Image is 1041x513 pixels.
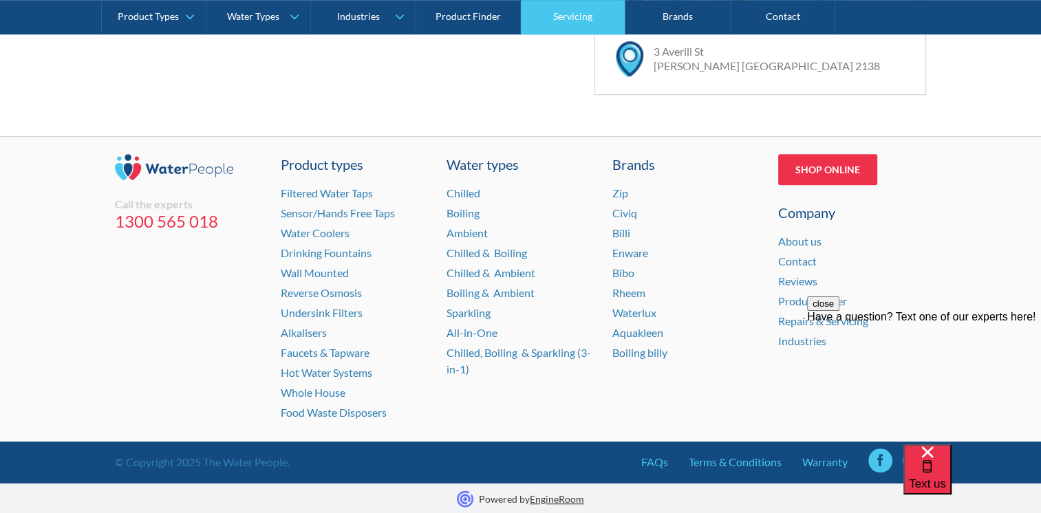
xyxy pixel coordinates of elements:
a: Waterlux [612,306,656,319]
a: Water Coolers [281,226,350,239]
a: Filtered Water Taps [281,186,373,199]
a: Billi [612,226,630,239]
a: Shop Online [778,154,877,185]
a: Hot Water Systems [281,366,372,379]
a: Sparkling [447,306,491,319]
a: Boiling & Ambient [447,286,535,299]
a: Aquakleen [612,326,663,339]
div: Water Types [227,11,279,23]
div: © Copyright 2025 The Water People. [115,454,290,470]
a: Chilled [447,186,480,199]
div: Industries [336,11,379,23]
img: map marker icon [616,41,643,76]
a: Enware [612,246,648,259]
a: Alkalisers [281,326,327,339]
a: 1300 565 018 [115,211,264,232]
a: Reviews [778,274,817,287]
div: Brands [612,154,761,175]
iframe: podium webchat widget bubble [903,444,1041,513]
a: FAQs [641,454,668,470]
a: EngineRoom [530,493,584,505]
a: Drinking Fountains [281,246,372,259]
a: Chilled & Ambient [447,266,535,279]
a: All-in-One [447,326,497,339]
a: Industries [778,334,826,347]
a: Wall Mounted [281,266,349,279]
a: Chilled, Boiling & Sparkling (3-in-1) [447,346,591,375]
a: Reverse Osmosis [281,286,362,299]
a: 3 Averill St[PERSON_NAME] [GEOGRAPHIC_DATA] 2138 [654,45,880,72]
a: Ambient [447,226,488,239]
a: Warranty [802,454,848,470]
a: Whole House [281,386,345,399]
a: Boiling billy [612,346,667,359]
a: Food Waste Disposers [281,406,387,419]
a: Sensor/Hands Free Taps [281,206,395,219]
div: Product Types [118,11,179,23]
a: Rheem [612,286,645,299]
a: Bibo [612,266,634,279]
a: Contact [778,254,817,268]
iframe: podium webchat widget prompt [807,296,1041,461]
a: Terms & Conditions [689,454,782,470]
a: Faucets & Tapware [281,346,369,359]
a: Product types [281,154,429,175]
a: About us [778,234,822,248]
a: Product finder [778,294,847,307]
div: Call the experts [115,197,264,211]
a: Chilled & Boiling [447,246,527,259]
a: Repairs & Servicing [778,314,868,327]
div: Company [778,202,927,223]
a: Boiling [447,206,480,219]
a: Civiq [612,206,637,219]
a: Water types [447,154,595,175]
p: Powered by [479,492,584,506]
a: Zip [612,186,628,199]
a: Undersink Filters [281,306,363,319]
